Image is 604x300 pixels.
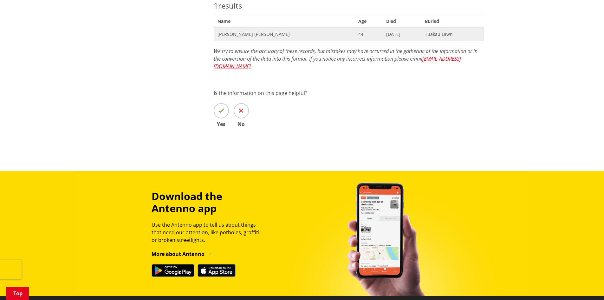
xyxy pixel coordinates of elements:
[575,273,598,296] iframe: Messenger Launcher
[214,89,484,97] p: Is the information on this page helpful?
[198,264,236,277] img: Download on the App Store
[6,287,29,300] a: Top
[234,122,249,127] span: No
[214,15,355,28] span: Name
[354,15,382,28] span: Age
[382,15,421,28] span: Died
[152,221,266,244] p: Use the Antenno app to tell us about things that need our attention, like potholes, graffiti, or ...
[214,122,229,127] span: Yes
[425,31,480,37] span: Tuakau Lawn
[218,31,351,37] span: [PERSON_NAME] [PERSON_NAME]
[214,55,461,70] a: [EMAIL_ADDRESS][DOMAIN_NAME]
[214,48,477,70] em: We try to ensure the accuracy of these records, but mistakes may have occurred in the gathering o...
[386,31,417,37] span: [DATE]
[214,28,484,41] a: [PERSON_NAME] [PERSON_NAME] 44 [DATE] Tuakau Lawn
[214,0,218,11] span: 1
[152,250,213,257] a: More about Antenno
[152,264,194,277] img: Get it on Google Play
[152,190,266,215] h3: Download the Antenno app
[421,15,484,28] span: Buried
[358,31,379,37] span: 44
